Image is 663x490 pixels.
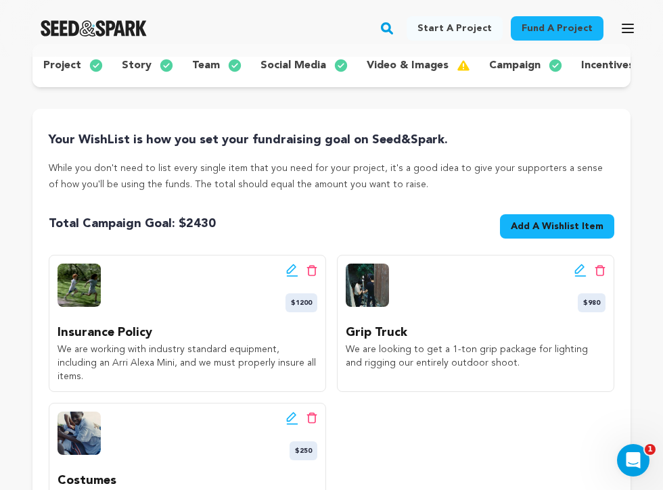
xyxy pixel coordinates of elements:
[41,20,147,36] a: Seed&Spark Homepage
[228,57,252,74] img: check-circle-full.svg
[578,293,605,312] span: $980
[457,57,481,74] img: warning-full.svg
[407,16,503,41] a: Start a project
[511,16,603,41] a: Fund a project
[186,218,216,230] span: 2430
[346,323,605,343] p: Grip Truck
[58,323,317,343] p: Insurance Policy
[181,55,250,76] button: team
[511,220,603,233] span: Add A Wishlist Item
[250,55,356,76] button: social media
[58,412,101,455] img: wishlist
[192,57,220,74] p: team
[41,20,147,36] img: Seed&Spark Logo Dark Mode
[367,57,449,74] p: video & images
[160,57,184,74] img: check-circle-full.svg
[489,57,541,74] p: campaign
[43,57,81,74] p: project
[346,264,389,307] img: wishlist
[49,130,614,149] h4: Your WishList is how you set your fundraising goal on Seed&Spark.
[111,55,181,76] button: story
[32,55,111,76] button: project
[581,57,634,74] p: incentives
[89,57,114,74] img: check-circle-full.svg
[260,57,326,74] p: social media
[49,160,614,193] p: While you don't need to list every single item that you need for your project, it's a good idea t...
[285,293,317,312] span: $1200
[500,214,614,239] button: Add A Wishlist Item
[346,343,605,370] p: We are looking to get a 1-ton grip package for lighting and rigging our entirely outdoor shoot.
[58,343,317,383] p: We are working with industry standard equipment, including an Arri Alexa Mini, and we must proper...
[290,441,317,460] span: $250
[122,57,152,74] p: story
[617,444,649,476] iframe: Intercom live chat
[645,444,656,455] span: 1
[49,214,216,233] span: Total Campaign Goal: $
[478,55,570,76] button: campaign
[356,55,478,76] button: video & images
[549,57,573,74] img: check-circle-full.svg
[58,264,101,307] img: wishlist
[334,57,359,74] img: check-circle-full.svg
